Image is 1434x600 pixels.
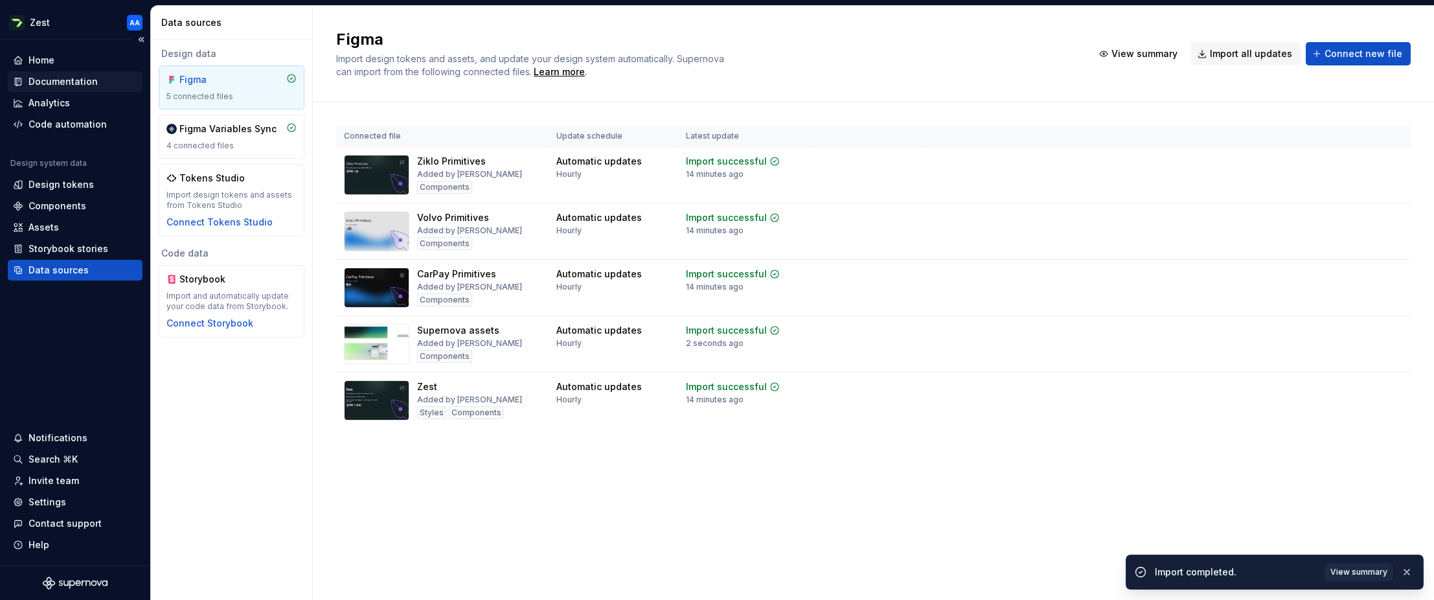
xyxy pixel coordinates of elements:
h2: Figma [336,29,1077,50]
span: . [532,67,587,77]
button: ZestAA [3,8,148,36]
div: Code data [159,247,304,260]
div: Notifications [28,432,87,444]
div: Storybook stories [28,242,108,255]
div: Hourly [556,282,582,292]
div: Analytics [28,97,70,110]
div: Automatic updates [556,380,642,393]
a: Storybook stories [8,238,142,259]
a: Documentation [8,71,142,92]
th: Update schedule [549,126,678,147]
div: Supernova assets [417,324,499,337]
button: View summary [1093,42,1186,65]
div: 5 connected files [166,91,297,102]
div: Automatic updates [556,211,642,224]
a: Figma Variables Sync4 connected files [159,115,304,159]
div: Figma [179,73,242,86]
div: Automatic updates [556,155,642,168]
a: Components [8,196,142,216]
div: Components [417,181,472,194]
div: 4 connected files [166,141,297,151]
div: Import and automatically update your code data from Storybook. [166,291,297,312]
button: Connect Tokens Studio [166,216,273,229]
div: Import successful [686,268,767,281]
div: Help [28,538,49,551]
div: Import completed. [1155,566,1317,579]
div: Home [28,54,54,67]
div: Documentation [28,75,98,88]
a: Settings [8,492,142,513]
button: Import all updates [1191,42,1301,65]
a: Invite team [8,470,142,491]
div: 2 seconds ago [686,338,744,349]
div: Zest [417,380,437,393]
div: Invite team [28,474,79,487]
div: Components [28,200,86,213]
th: Connected file [336,126,549,147]
div: Hourly [556,169,582,179]
div: Components [417,350,472,363]
div: Settings [28,496,66,509]
div: Added by [PERSON_NAME] [417,169,522,179]
button: Search ⌘K [8,449,142,470]
div: Added by [PERSON_NAME] [417,282,522,292]
div: Code automation [28,118,107,131]
a: Assets [8,217,142,238]
div: Contact support [28,517,102,530]
div: Search ⌘K [28,453,78,466]
a: Tokens StudioImport design tokens and assets from Tokens StudioConnect Tokens Studio [159,164,304,237]
div: 14 minutes ago [686,282,744,292]
div: Components [417,237,472,250]
div: Import successful [686,380,767,393]
a: Learn more [534,65,585,78]
div: 14 minutes ago [686,169,744,179]
span: View summary [1330,567,1387,577]
div: Added by [PERSON_NAME] [417,338,522,349]
div: Added by [PERSON_NAME] [417,225,522,236]
a: StorybookImport and automatically update your code data from Storybook.Connect Storybook [159,265,304,338]
div: Import successful [686,155,767,168]
img: 845e64b5-cf6c-40e8-a5f3-aaa2a69d7a99.png [9,15,25,30]
div: Assets [28,221,59,234]
th: Latest update [678,126,813,147]
div: Volvo Primitives [417,211,489,224]
div: Components [449,406,504,419]
div: Import successful [686,324,767,337]
div: Automatic updates [556,268,642,281]
a: Analytics [8,93,142,113]
svg: Supernova Logo [43,577,108,590]
span: Import all updates [1210,47,1292,60]
div: 14 minutes ago [686,395,744,405]
div: Data sources [161,16,307,29]
a: Data sources [8,260,142,281]
div: Storybook [179,273,242,286]
span: Connect new file [1325,47,1402,60]
div: Import successful [686,211,767,224]
div: Added by [PERSON_NAME] [417,395,522,405]
div: Design system data [10,158,87,168]
div: Components [417,294,472,306]
div: Hourly [556,338,582,349]
a: Figma5 connected files [159,65,304,110]
a: Code automation [8,114,142,135]
div: Tokens Studio [179,172,245,185]
button: Contact support [8,513,142,534]
button: Collapse sidebar [132,30,150,49]
div: Hourly [556,225,582,236]
div: Design data [159,47,304,60]
div: 14 minutes ago [686,225,744,236]
div: Figma Variables Sync [179,122,277,135]
button: Connect Storybook [166,317,253,330]
a: Design tokens [8,174,142,195]
button: Connect new file [1306,42,1411,65]
div: AA [130,17,140,28]
button: Help [8,535,142,555]
span: View summary [1111,47,1178,60]
div: Data sources [28,264,89,277]
button: Notifications [8,428,142,448]
div: Styles [417,406,446,419]
div: Import design tokens and assets from Tokens Studio [166,190,297,211]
